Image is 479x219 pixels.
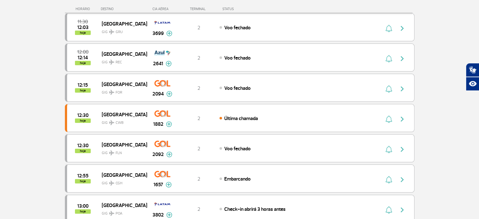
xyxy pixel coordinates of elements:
span: CWB [116,120,123,126]
span: GIG [102,26,142,35]
span: 1657 [153,181,163,188]
img: destiny_airplane.svg [109,29,114,34]
span: hoje [75,179,91,183]
span: [GEOGRAPHIC_DATA] [102,141,142,149]
span: 1882 [153,120,163,128]
img: seta-direita-painel-voo.svg [398,55,406,62]
img: mais-info-painel-voo.svg [166,61,172,66]
img: mais-info-painel-voo.svg [166,152,172,157]
span: 2 [197,85,200,91]
span: Check-in abrirá 3 horas antes [224,206,286,212]
span: 2025-09-30 12:14:28 [77,55,88,60]
img: sino-painel-voo.svg [385,176,392,183]
span: 2025-09-30 12:15:00 [77,83,88,87]
img: mais-info-painel-voo.svg [166,182,172,187]
span: [GEOGRAPHIC_DATA] [102,110,142,118]
span: 2092 [152,151,164,158]
div: STATUS [219,7,271,11]
span: GIG [102,207,142,216]
div: CIA AÉREA [147,7,178,11]
img: sino-painel-voo.svg [385,115,392,123]
span: GIG [102,56,142,65]
img: seta-direita-painel-voo.svg [398,146,406,153]
img: mais-info-painel-voo.svg [166,212,172,218]
span: REC [116,60,122,65]
span: 2 [197,55,200,61]
img: destiny_airplane.svg [109,90,114,95]
img: seta-direita-painel-voo.svg [398,206,406,214]
span: 2094 [152,90,164,98]
img: sino-painel-voo.svg [385,146,392,153]
span: 2 [197,176,200,182]
span: hoje [75,88,91,93]
span: [GEOGRAPHIC_DATA] [102,50,142,58]
span: Embarcando [224,176,251,182]
div: TERMINAL [178,7,219,11]
img: destiny_airplane.svg [109,211,114,216]
img: mais-info-painel-voo.svg [166,31,172,36]
span: 2 [197,25,200,31]
span: 2025-09-30 12:00:00 [77,50,88,54]
span: Voo fechado [224,25,251,31]
span: FLN [116,150,122,156]
span: 2 [197,115,200,122]
span: FOR [116,90,122,95]
img: destiny_airplane.svg [109,181,114,186]
span: hoje [75,118,91,123]
img: mais-info-painel-voo.svg [166,91,172,97]
img: seta-direita-painel-voo.svg [398,25,406,32]
img: seta-direita-painel-voo.svg [398,85,406,93]
span: [GEOGRAPHIC_DATA] [102,20,142,28]
img: seta-direita-painel-voo.svg [398,176,406,183]
span: GRU [116,29,123,35]
span: POA [116,211,123,216]
div: Plugin de acessibilidade da Hand Talk. [466,63,479,91]
span: [GEOGRAPHIC_DATA] [102,201,142,209]
span: Voo fechado [224,85,251,91]
span: 2025-09-30 12:30:00 [77,113,88,118]
span: Voo fechado [224,146,251,152]
span: hoje [75,149,91,153]
img: mais-info-painel-voo.svg [166,121,172,127]
span: GIG [102,177,142,186]
span: [GEOGRAPHIC_DATA] [102,80,142,88]
span: hoje [75,209,91,214]
span: 2025-09-30 11:30:00 [77,20,88,24]
span: GIG [102,86,142,95]
span: 2 [197,206,200,212]
img: destiny_airplane.svg [109,120,114,125]
img: seta-direita-painel-voo.svg [398,115,406,123]
span: CGH [116,181,123,186]
span: GIG [102,117,142,126]
span: 3699 [152,30,164,37]
img: sino-painel-voo.svg [385,206,392,214]
span: Voo fechado [224,55,251,61]
span: 3802 [152,211,164,219]
img: sino-painel-voo.svg [385,85,392,93]
span: GIG [102,147,142,156]
span: 2025-09-30 12:55:00 [77,174,88,178]
span: [GEOGRAPHIC_DATA] [102,171,142,179]
span: Última chamada [224,115,258,122]
button: Abrir tradutor de língua de sinais. [466,63,479,77]
span: 2025-09-30 12:30:00 [77,143,88,148]
button: Abrir recursos assistivos. [466,77,479,91]
span: 2025-09-30 12:03:46 [77,25,88,30]
span: hoje [75,31,91,35]
span: hoje [75,61,91,65]
div: DESTINO [101,7,147,11]
span: 2025-09-30 13:00:00 [77,204,88,208]
img: sino-painel-voo.svg [385,55,392,62]
img: sino-painel-voo.svg [385,25,392,32]
div: HORÁRIO [67,7,101,11]
span: 2641 [153,60,163,67]
img: destiny_airplane.svg [109,60,114,65]
span: 2 [197,146,200,152]
img: destiny_airplane.svg [109,150,114,155]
